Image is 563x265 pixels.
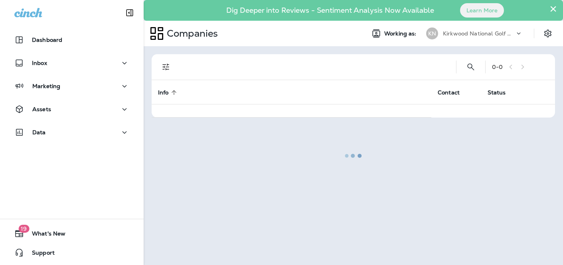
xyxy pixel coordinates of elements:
[24,249,55,259] span: Support
[443,30,515,37] p: Kirkwood National Golf Club
[8,124,136,140] button: Data
[8,78,136,94] button: Marketing
[8,101,136,117] button: Assets
[164,27,218,39] p: Companies
[8,32,136,48] button: Dashboard
[8,55,136,71] button: Inbox
[541,26,555,41] button: Settings
[24,230,65,240] span: What's New
[384,30,418,37] span: Working as:
[32,37,62,43] p: Dashboard
[119,5,141,21] button: Collapse Sidebar
[203,9,457,12] p: Dig Deeper into Reviews - Sentiment Analysis Now Available
[32,60,47,66] p: Inbox
[8,226,136,241] button: 19What's New
[460,3,504,18] button: Learn More
[32,83,60,89] p: Marketing
[426,27,438,39] div: KN
[32,106,51,112] p: Assets
[549,2,557,15] button: Close
[8,245,136,261] button: Support
[32,129,46,135] p: Data
[18,225,29,233] span: 19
